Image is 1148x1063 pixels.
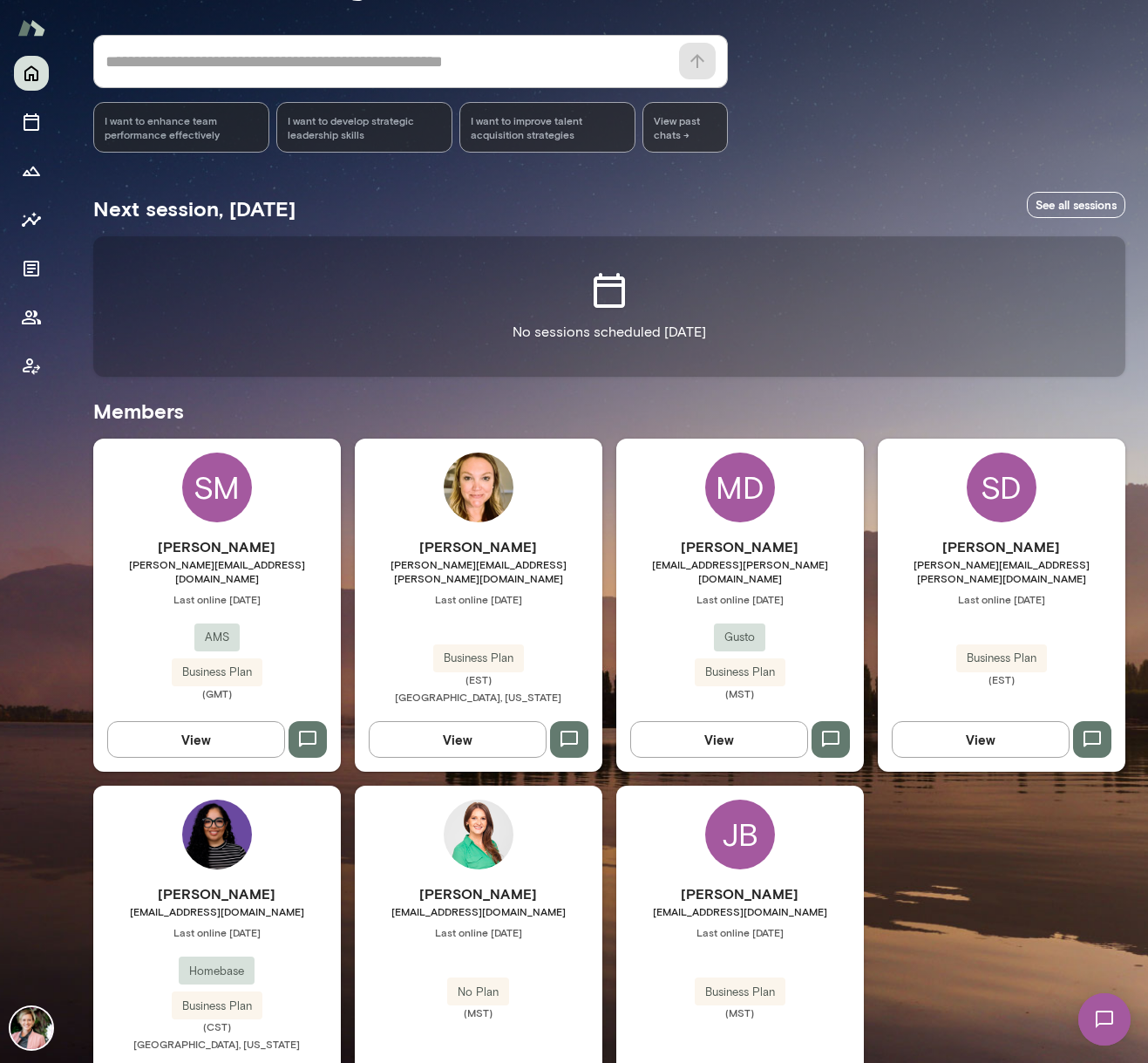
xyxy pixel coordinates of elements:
div: I want to improve talent acquisition strategies [459,102,635,153]
span: [EMAIL_ADDRESS][DOMAIN_NAME] [616,904,864,918]
span: AMS [194,629,240,646]
span: Last online [DATE] [616,925,864,939]
div: I want to enhance team performance effectively [93,102,269,153]
span: View past chats -> [642,102,728,153]
h5: Next session, [DATE] [93,194,295,222]
span: (EST) [878,672,1125,686]
h6: [PERSON_NAME] [616,883,864,904]
span: Business Plan [695,984,785,1001]
span: Last online [DATE] [878,592,1125,606]
button: Insights [14,202,49,237]
span: Last online [DATE] [93,592,341,606]
span: I want to enhance team performance effectively [105,113,258,141]
span: Business Plan [172,998,262,1015]
span: [EMAIL_ADDRESS][DOMAIN_NAME] [355,904,602,918]
h5: Members [93,397,1125,425]
img: Mento [17,11,45,44]
span: Business Plan [695,664,785,681]
div: SM [182,453,252,522]
span: (MST) [355,1005,602,1019]
h6: [PERSON_NAME] [878,536,1125,557]
span: Business Plan [956,650,1047,667]
button: Sessions [14,105,49,140]
span: Last online [DATE] [355,925,602,939]
img: Kelly K. Oliver [10,1007,52,1049]
div: SD [967,453,1036,522]
span: (GMT) [93,686,341,700]
div: JB [705,800,775,869]
span: [EMAIL_ADDRESS][DOMAIN_NAME] [93,904,341,918]
span: Homebase [179,963,255,980]
button: Members [14,300,49,335]
button: View [369,721,547,758]
button: Documents [14,251,49,286]
span: I want to improve talent acquisition strategies [471,113,624,141]
span: Last online [DATE] [616,592,864,606]
img: Alyce Bofferding [444,800,513,869]
span: [PERSON_NAME][EMAIL_ADDRESS][DOMAIN_NAME] [93,557,341,585]
button: View [630,721,808,758]
span: Last online [DATE] [355,592,602,606]
img: Amanda Olson [444,453,513,522]
h6: [PERSON_NAME] [355,883,602,904]
h6: [PERSON_NAME] [616,536,864,557]
button: Home [14,56,49,91]
span: Business Plan [172,664,262,681]
span: No Plan [447,984,509,1001]
span: [PERSON_NAME][EMAIL_ADDRESS][PERSON_NAME][DOMAIN_NAME] [878,557,1125,585]
span: [GEOGRAPHIC_DATA], [US_STATE] [395,691,561,703]
span: Last online [DATE] [93,925,341,939]
p: No sessions scheduled [DATE] [513,322,706,343]
span: Gusto [714,629,765,646]
h6: [PERSON_NAME] [355,536,602,557]
img: Cassidy Edwards [182,800,252,869]
button: Client app [14,349,49,384]
span: [EMAIL_ADDRESS][PERSON_NAME][DOMAIN_NAME] [616,557,864,585]
h6: [PERSON_NAME] [93,536,341,557]
span: [PERSON_NAME][EMAIL_ADDRESS][PERSON_NAME][DOMAIN_NAME] [355,557,602,585]
button: View [107,721,285,758]
div: MD [705,453,775,522]
span: Business Plan [433,650,524,667]
span: (MST) [616,686,864,700]
span: (MST) [616,1005,864,1019]
button: Growth Plan [14,153,49,188]
div: I want to develop strategic leadership skills [276,102,452,153]
span: (EST) [355,672,602,686]
span: I want to develop strategic leadership skills [288,113,441,141]
a: See all sessions [1027,192,1125,219]
button: View [892,721,1070,758]
span: [GEOGRAPHIC_DATA], [US_STATE] [133,1038,300,1050]
h6: [PERSON_NAME] [93,883,341,904]
span: (CST) [93,1019,341,1033]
